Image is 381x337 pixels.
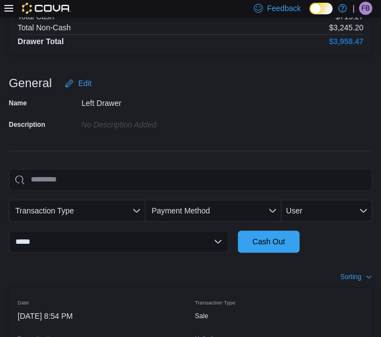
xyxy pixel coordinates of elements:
button: Payment Method [145,200,281,222]
input: This is a search bar. As you type, the results lower in the page will automatically filter. [9,169,372,191]
span: Edit [78,78,91,89]
h4: $3,958.47 [329,37,363,46]
div: No Description added [81,116,229,129]
button: Cash Out [238,231,300,253]
button: Edit [61,72,96,94]
p: | [352,2,355,15]
span: Sorting [340,272,361,281]
img: Cova [22,3,71,14]
h4: Drawer Total [18,37,64,46]
h3: General [9,77,52,90]
span: User [286,206,302,215]
span: FB [361,2,369,15]
span: Payment Method [151,206,210,215]
div: Felix Brining [359,2,372,15]
div: [DATE] 8:54 PM [13,305,190,327]
button: Sorting [340,270,372,283]
span: Feedback [267,3,301,14]
p: $3,245.20 [329,23,363,32]
span: Cash Out [252,236,285,247]
button: Transaction Type [9,200,145,222]
h6: Total Non-Cash [18,23,71,32]
input: Dark Mode [309,3,333,14]
p: Sale [195,309,208,323]
div: Date [13,292,190,309]
button: User [281,200,372,222]
label: Name [9,99,27,108]
div: Transaction Type [190,292,368,309]
span: Transaction Type [15,206,74,215]
label: Description [9,120,45,129]
div: Left Drawer [81,94,229,108]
